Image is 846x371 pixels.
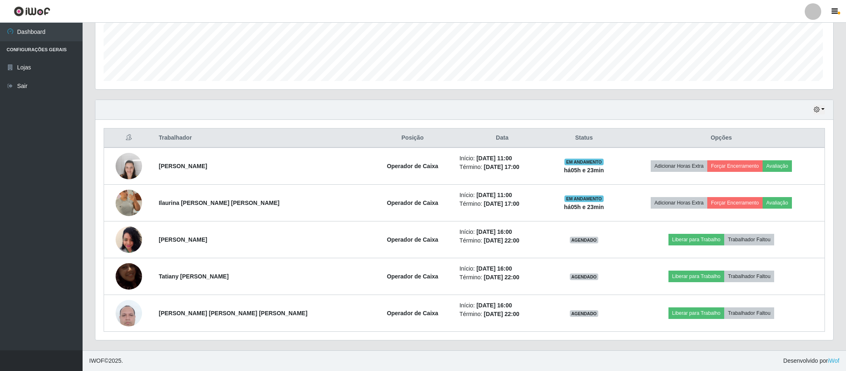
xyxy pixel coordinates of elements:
strong: Tatiany [PERSON_NAME] [159,273,228,280]
th: Status [550,128,618,148]
time: [DATE] 17:00 [484,164,519,170]
button: Avaliação [763,197,792,209]
th: Posição [371,128,455,148]
button: Trabalhador Faltou [724,307,774,319]
strong: Operador de Caixa [387,200,438,206]
span: Desenvolvido por [783,357,839,365]
strong: Operador de Caixa [387,163,438,169]
li: Início: [460,228,545,236]
li: Início: [460,264,545,273]
time: [DATE] 22:00 [484,311,519,317]
li: Término: [460,310,545,319]
strong: há 05 h e 23 min [564,167,604,174]
button: Adicionar Horas Extra [651,197,707,209]
th: Opções [618,128,825,148]
li: Início: [460,301,545,310]
time: [DATE] 22:00 [484,237,519,244]
button: Avaliação [763,160,792,172]
th: Data [455,128,550,148]
strong: [PERSON_NAME] [159,236,207,243]
li: Término: [460,236,545,245]
img: 1721152880470.jpeg [116,253,142,300]
strong: Operador de Caixa [387,273,438,280]
button: Liberar para Trabalho [668,307,724,319]
li: Término: [460,273,545,282]
li: Início: [460,191,545,200]
strong: [PERSON_NAME] [PERSON_NAME] [PERSON_NAME] [159,310,307,316]
time: [DATE] 16:00 [476,302,512,309]
time: [DATE] 16:00 [476,228,512,235]
span: IWOF [89,357,104,364]
li: Início: [460,154,545,163]
button: Liberar para Trabalho [668,271,724,282]
img: 1746696855335.jpeg [116,295,142,331]
span: © 2025 . [89,357,123,365]
li: Término: [460,200,545,208]
strong: Operador de Caixa [387,236,438,243]
span: EM ANDAMENTO [564,195,604,202]
button: Liberar para Trabalho [668,234,724,245]
img: CoreUI Logo [14,6,50,17]
time: [DATE] 22:00 [484,274,519,281]
strong: há 05 h e 23 min [564,204,604,210]
th: Trabalhador [154,128,370,148]
button: Forçar Encerramento [707,160,763,172]
strong: Ilaurina [PERSON_NAME] [PERSON_NAME] [159,200,279,206]
button: Trabalhador Faltou [724,271,774,282]
span: AGENDADO [570,237,599,243]
img: 1749694067017.jpeg [116,184,142,221]
strong: [PERSON_NAME] [159,163,207,169]
time: [DATE] 11:00 [476,155,512,162]
span: AGENDADO [570,310,599,317]
span: AGENDADO [570,273,599,280]
img: 1689498452144.jpeg [116,222,142,257]
time: [DATE] 16:00 [476,265,512,272]
time: [DATE] 11:00 [476,192,512,198]
a: iWof [828,357,839,364]
strong: Operador de Caixa [387,310,438,316]
button: Trabalhador Faltou [724,234,774,245]
button: Forçar Encerramento [707,197,763,209]
li: Término: [460,163,545,171]
span: EM ANDAMENTO [564,159,604,165]
time: [DATE] 17:00 [484,200,519,207]
button: Adicionar Horas Extra [651,160,707,172]
img: 1655230904853.jpeg [116,148,142,183]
